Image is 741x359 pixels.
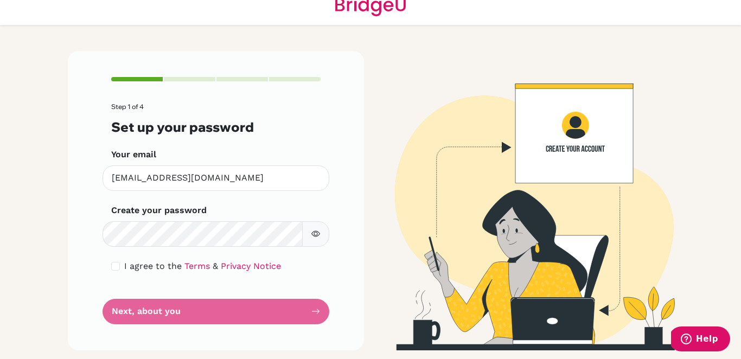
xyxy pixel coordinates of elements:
[111,204,207,217] label: Create your password
[184,261,210,271] a: Terms
[124,261,182,271] span: I agree to the
[111,119,321,135] h3: Set up your password
[111,148,156,161] label: Your email
[671,326,730,354] iframe: Opens a widget where you can find more information
[213,261,218,271] span: &
[111,102,144,111] span: Step 1 of 4
[103,165,329,191] input: Insert your email*
[221,261,281,271] a: Privacy Notice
